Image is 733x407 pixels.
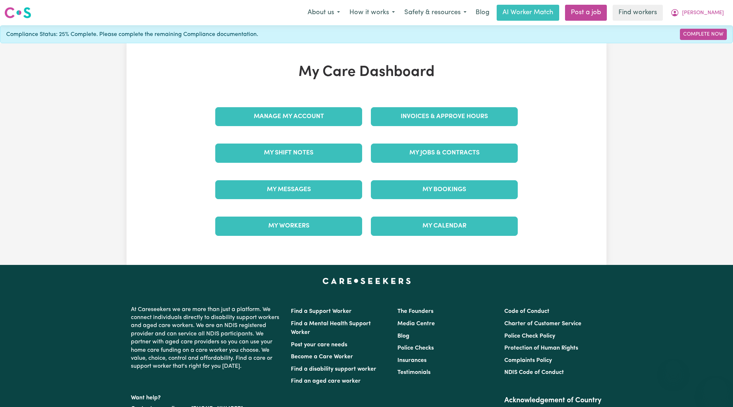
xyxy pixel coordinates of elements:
[215,144,362,162] a: My Shift Notes
[504,358,552,363] a: Complaints Policy
[371,107,518,126] a: Invoices & Approve Hours
[131,391,282,402] p: Want help?
[666,360,681,375] iframe: Close message
[291,321,371,335] a: Find a Mental Health Support Worker
[497,5,559,21] a: AI Worker Match
[215,217,362,235] a: My Workers
[471,5,494,21] a: Blog
[504,345,578,351] a: Protection of Human Rights
[215,180,362,199] a: My Messages
[397,321,435,327] a: Media Centre
[211,64,522,81] h1: My Care Dashboard
[323,278,411,284] a: Careseekers home page
[613,5,663,21] a: Find workers
[371,144,518,162] a: My Jobs & Contracts
[4,4,31,21] a: Careseekers logo
[291,366,376,372] a: Find a disability support worker
[397,333,409,339] a: Blog
[400,5,471,20] button: Safety & resources
[4,6,31,19] img: Careseekers logo
[291,309,352,314] a: Find a Support Worker
[303,5,345,20] button: About us
[704,378,727,401] iframe: Button to launch messaging window
[504,309,549,314] a: Code of Conduct
[397,358,426,363] a: Insurances
[371,180,518,199] a: My Bookings
[397,345,434,351] a: Police Checks
[291,342,347,348] a: Post your care needs
[565,5,607,21] a: Post a job
[345,5,400,20] button: How it works
[397,370,430,375] a: Testimonials
[504,321,581,327] a: Charter of Customer Service
[504,370,564,375] a: NDIS Code of Conduct
[504,333,555,339] a: Police Check Policy
[215,107,362,126] a: Manage My Account
[131,303,282,374] p: At Careseekers we are more than just a platform. We connect individuals directly to disability su...
[666,5,729,20] button: My Account
[397,309,433,314] a: The Founders
[504,396,602,405] h2: Acknowledgement of Country
[291,354,353,360] a: Become a Care Worker
[291,378,361,384] a: Find an aged care worker
[682,9,724,17] span: [PERSON_NAME]
[680,29,727,40] a: Complete Now
[371,217,518,235] a: My Calendar
[6,30,258,39] span: Compliance Status: 25% Complete. Please complete the remaining Compliance documentation.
